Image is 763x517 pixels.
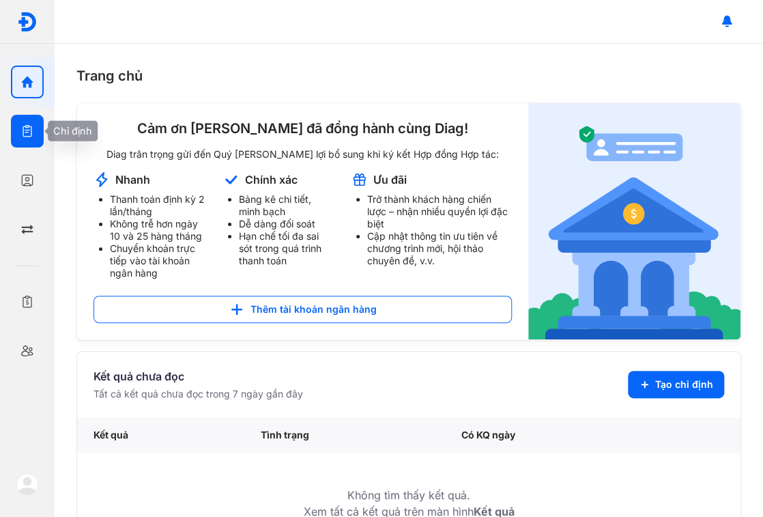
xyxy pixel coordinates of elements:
img: account-announcement [222,171,240,188]
div: Chính xác [245,172,298,187]
span: Tạo chỉ định [655,378,713,391]
div: Trang chủ [76,66,741,86]
li: Dễ dàng đối soát [239,218,334,230]
div: Tất cả kết quả chưa đọc trong 7 ngày gần đây [93,387,303,401]
button: Tạo chỉ định [628,371,724,398]
div: Diag trân trọng gửi đến Quý [PERSON_NAME] lợi bổ sung khi ký kết Hợp đồng Hợp tác: [93,148,512,160]
li: Cập nhật thông tin ưu tiên về chương trình mới, hội thảo chuyên đề, v.v. [367,230,512,267]
img: account-announcement [93,171,110,188]
div: Tình trạng [244,417,445,453]
li: Hạn chế tối đa sai sót trong quá trình thanh toán [239,230,334,267]
div: Cảm ơn [PERSON_NAME] đã đồng hành cùng Diag! [93,120,512,137]
div: Nhanh [115,172,150,187]
img: logo [16,473,38,495]
button: Thêm tài khoản ngân hàng [93,296,512,323]
img: logo [17,12,38,32]
img: account-announcement [528,103,740,339]
li: Thanh toán định kỳ 2 lần/tháng [110,193,206,218]
div: Ưu đãi [373,172,407,187]
div: Kết quả chưa đọc [93,368,303,385]
li: Bảng kê chi tiết, minh bạch [239,193,334,218]
li: Chuyển khoản trực tiếp vào tài khoản ngân hàng [110,242,206,279]
div: Kết quả [77,417,244,453]
div: Có KQ ngày [445,417,659,453]
li: Không trễ hơn ngày 10 và 25 hàng tháng [110,218,206,242]
img: account-announcement [351,171,368,188]
li: Trở thành khách hàng chiến lược – nhận nhiều quyền lợi đặc biệt [367,193,512,230]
